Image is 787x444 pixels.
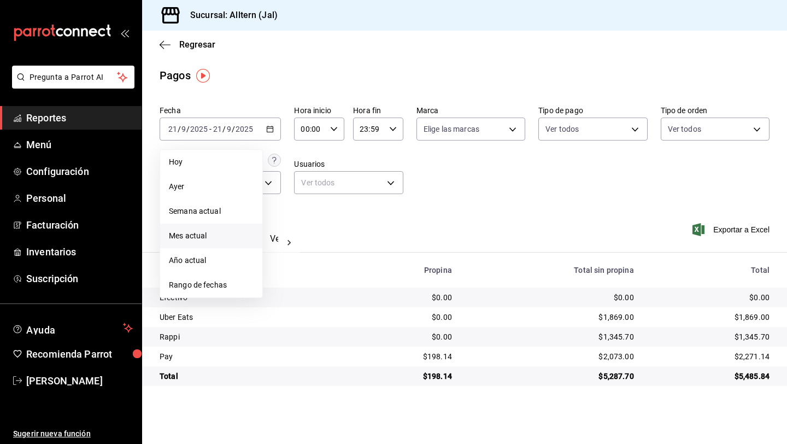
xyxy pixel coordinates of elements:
[30,72,118,83] span: Pregunta a Parrot AI
[235,125,254,133] input: ----
[26,137,133,152] span: Menú
[469,312,634,323] div: $1,869.00
[120,28,129,37] button: open_drawer_menu
[26,110,133,125] span: Reportes
[12,66,134,89] button: Pregunta a Parrot AI
[26,244,133,259] span: Inventarios
[469,351,634,362] div: $2,073.00
[160,331,343,342] div: Rappi
[294,171,403,194] div: Ver todos
[26,347,133,361] span: Recomienda Parrot
[160,371,343,382] div: Total
[181,125,186,133] input: --
[222,125,226,133] span: /
[668,124,701,135] span: Ver todos
[169,230,254,242] span: Mes actual
[651,331,770,342] div: $1,345.70
[13,428,133,440] span: Sugerir nueva función
[160,39,215,50] button: Regresar
[26,191,133,206] span: Personal
[651,292,770,303] div: $0.00
[651,371,770,382] div: $5,485.84
[169,156,254,168] span: Hoy
[181,9,278,22] h3: Sucursal: Alltern (Jal)
[651,351,770,362] div: $2,271.14
[160,351,343,362] div: Pay
[169,206,254,217] span: Semana actual
[651,266,770,274] div: Total
[424,124,479,135] span: Elige las marcas
[360,292,452,303] div: $0.00
[661,107,770,114] label: Tipo de orden
[294,107,344,114] label: Hora inicio
[360,371,452,382] div: $198.14
[169,181,254,192] span: Ayer
[178,125,181,133] span: /
[26,164,133,179] span: Configuración
[160,67,191,84] div: Pagos
[168,125,178,133] input: --
[469,371,634,382] div: $5,287.70
[169,255,254,266] span: Año actual
[160,107,281,114] label: Fecha
[179,39,215,50] span: Regresar
[360,351,452,362] div: $198.14
[160,312,343,323] div: Uber Eats
[545,124,579,135] span: Ver todos
[26,218,133,232] span: Facturación
[353,107,403,114] label: Hora fin
[695,223,770,236] button: Exportar a Excel
[469,292,634,303] div: $0.00
[190,125,208,133] input: ----
[209,125,212,133] span: -
[213,125,222,133] input: --
[8,79,134,91] a: Pregunta a Parrot AI
[538,107,647,114] label: Tipo de pago
[226,125,232,133] input: --
[360,312,452,323] div: $0.00
[294,160,403,168] label: Usuarios
[360,266,452,274] div: Propina
[169,279,254,291] span: Rango de fechas
[186,125,190,133] span: /
[469,331,634,342] div: $1,345.70
[270,233,311,252] button: Ver pagos
[196,69,210,83] img: Tooltip marker
[26,373,133,388] span: [PERSON_NAME]
[469,266,634,274] div: Total sin propina
[232,125,235,133] span: /
[26,271,133,286] span: Suscripción
[26,322,119,335] span: Ayuda
[651,312,770,323] div: $1,869.00
[416,107,525,114] label: Marca
[360,331,452,342] div: $0.00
